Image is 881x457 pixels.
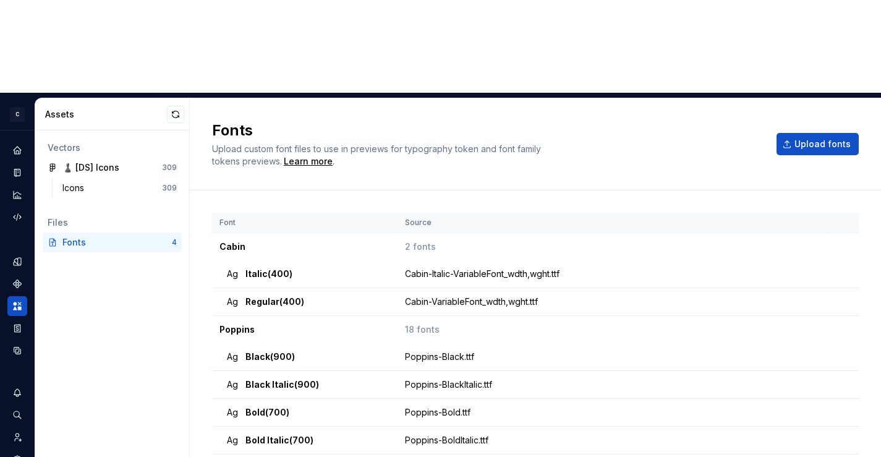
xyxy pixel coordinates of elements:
span: Upload custom font files to use in previews for typography token and font family tokens previews. [212,143,541,166]
a: Data sources [7,341,27,361]
span: Regular (400) [245,296,304,308]
span: . [282,157,334,166]
div: Cabin-VariableFont_wdth,wght.ttf [405,296,825,308]
a: Analytics [7,185,27,205]
a: Learn more [284,155,333,168]
span: Ag [227,296,238,308]
div: 309 [162,183,177,193]
span: Ag [227,406,238,419]
div: Fonts [62,236,172,249]
span: Bold (700) [245,406,289,419]
div: 309 [162,163,177,173]
div: Cabin-Italic-VariableFont_wdth,wght.ttf [405,268,825,280]
span: Black Italic (900) [245,378,319,391]
button: Search ⌘K [7,405,27,425]
span: Bold Italic (700) [245,434,313,446]
td: Cabin [212,233,398,261]
th: Font [212,213,398,233]
span: Black (900) [245,351,295,363]
button: C [2,101,32,127]
a: Home [7,140,27,160]
a: Design tokens [7,252,27,271]
div: Poppins-Black.ttf [405,351,825,363]
button: Upload fonts [777,133,859,155]
td: Poppins [212,316,398,344]
div: Poppins-BlackItalic.ttf [405,378,825,391]
a: ♟️ [DS] Icons309 [43,158,182,177]
div: Icons [62,182,89,194]
div: ♟️ [DS] Icons [62,161,119,174]
a: Components [7,274,27,294]
span: Ag [227,434,238,446]
span: 18 fonts [405,323,440,336]
span: Upload fonts [794,138,851,150]
a: Code automation [7,207,27,227]
button: Notifications [7,383,27,403]
div: Files [48,216,177,229]
div: Assets [45,108,167,121]
div: C [10,107,25,122]
div: Poppins-Bold.ttf [405,406,825,419]
th: Source [398,213,827,233]
span: Ag [227,378,238,391]
a: Icons309 [57,178,182,198]
div: 4 [172,237,177,247]
a: Assets [7,296,27,316]
div: Poppins-BoldItalic.ttf [405,434,825,446]
a: Fonts4 [43,233,182,252]
span: Ag [227,351,238,363]
a: Invite team [7,427,27,447]
span: Italic (400) [245,268,292,280]
span: 2 fonts [405,241,436,253]
h2: Fonts [212,121,762,140]
a: Storybook stories [7,318,27,338]
a: Documentation [7,163,27,182]
span: Ag [227,268,238,280]
div: Vectors [48,142,177,154]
